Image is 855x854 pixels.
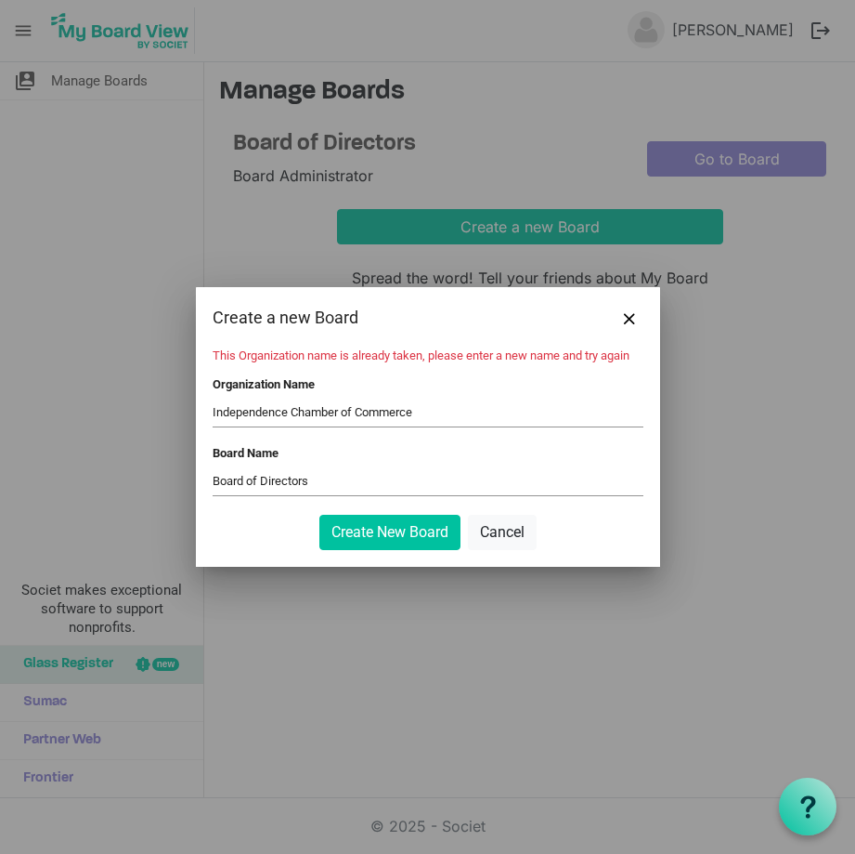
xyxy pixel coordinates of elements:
[213,348,643,362] li: This Organization name is already taken, please enter a new name and try again
[213,377,315,391] label: Organization Name
[213,446,279,460] label: Board Name
[615,304,643,332] button: Close
[468,515,537,550] button: Cancel
[319,515,460,550] button: Create New Board
[213,304,557,332] div: Create a new Board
